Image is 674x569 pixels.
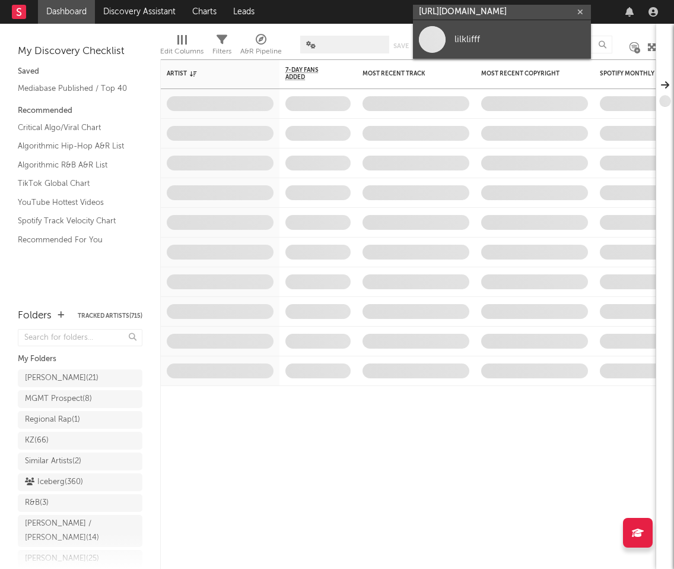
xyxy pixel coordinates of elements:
[25,475,83,489] div: Iceberg ( 360 )
[25,454,81,469] div: Similar Artists ( 2 )
[18,390,142,408] a: MGMT Prospect(8)
[18,515,142,547] a: [PERSON_NAME] / [PERSON_NAME](14)
[18,82,131,95] a: Mediabase Published / Top 40
[18,352,142,366] div: My Folders
[413,5,591,20] input: Search for artists
[18,494,142,512] a: R&B(3)
[18,233,131,246] a: Recommended For You
[285,67,333,81] span: 7-Day Fans Added
[18,177,131,190] a: TikTok Global Chart
[78,313,142,319] button: Tracked Artists(715)
[25,413,80,427] div: Regional Rap ( 1 )
[18,550,142,568] a: [PERSON_NAME](25)
[25,392,92,406] div: MGMT Prospect ( 8 )
[18,65,142,79] div: Saved
[18,214,131,227] a: Spotify Track Velocity Chart
[240,30,282,64] div: A&R Pipeline
[18,121,131,134] a: Critical Algo/Viral Chart
[18,432,142,450] a: KZ(66)
[212,30,231,64] div: Filters
[25,434,49,448] div: KZ ( 66 )
[454,32,585,46] div: lilklifff
[18,411,142,429] a: Regional Rap(1)
[25,552,99,566] div: [PERSON_NAME] ( 25 )
[18,369,142,387] a: [PERSON_NAME](21)
[25,371,98,385] div: [PERSON_NAME] ( 21 )
[25,517,109,545] div: [PERSON_NAME] / [PERSON_NAME] ( 14 )
[481,70,570,77] div: Most Recent Copyright
[18,159,131,172] a: Algorithmic R&B A&R List
[18,196,131,209] a: YouTube Hottest Videos
[160,30,204,64] div: Edit Columns
[160,45,204,59] div: Edit Columns
[18,309,52,323] div: Folders
[18,329,142,346] input: Search for folders...
[18,473,142,491] a: Iceberg(360)
[167,70,256,77] div: Artist
[25,496,49,510] div: R&B ( 3 )
[18,104,142,118] div: Recommended
[18,140,131,153] a: Algorithmic Hip-Hop A&R List
[413,20,591,59] a: lilklifff
[212,45,231,59] div: Filters
[18,45,142,59] div: My Discovery Checklist
[18,453,142,470] a: Similar Artists(2)
[240,45,282,59] div: A&R Pipeline
[363,70,452,77] div: Most Recent Track
[393,43,409,49] button: Save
